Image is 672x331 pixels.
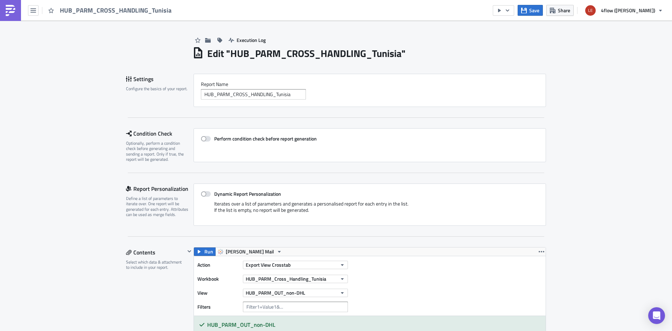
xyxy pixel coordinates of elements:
[197,274,239,284] label: Workbook
[558,7,570,14] span: Share
[246,275,326,282] span: HUB_PARM_Cross_Handling_Tunisia
[226,247,274,256] span: [PERSON_NAME] Mail
[197,260,239,270] label: Action
[518,5,543,16] button: Save
[194,247,216,256] button: Run
[215,247,285,256] button: [PERSON_NAME] Mail
[243,275,348,283] button: HUB_PARM_Cross_Handling_Tunisia
[601,7,655,14] span: 4flow ([PERSON_NAME])
[214,135,317,142] strong: Perform condition check before report generation
[126,74,194,84] div: Settings
[185,247,194,256] button: Hide content
[237,36,266,44] span: Execution Log
[197,288,239,298] label: View
[201,81,539,87] label: Report Nam﻿e
[243,289,348,297] button: HUB_PARM_OUT_non-DHL
[225,35,269,45] button: Execution Log
[648,307,665,324] div: Open Intercom Messenger
[60,6,172,14] span: HUB_PARM_CROSS_HANDLING_Tunisia
[207,47,406,60] h1: Edit " HUB_PARM_CROSS_HANDLING_Tunisia "
[246,289,305,296] span: HUB_PARM_OUT_non-DHL
[207,322,540,328] h5: HUB_PARM_OUT_non-DHL
[529,7,539,14] span: Save
[581,3,667,18] button: 4flow ([PERSON_NAME])
[197,302,239,312] label: Filters
[5,5,16,16] img: PushMetrics
[126,247,185,258] div: Contents
[243,261,348,269] button: Export View Crosstab
[126,141,189,162] div: Optionally, perform a condition check before generating and sending a report. Only if true, the r...
[246,261,291,268] span: Export View Crosstab
[204,247,213,256] span: Run
[201,201,539,218] div: Iterates over a list of parameters and generates a personalised report for each entry in the list...
[214,190,281,197] strong: Dynamic Report Personalization
[126,259,185,270] div: Select which data & attachment to include in your report.
[243,302,348,312] input: Filter1=Value1&...
[126,196,189,217] div: Define a list of parameters to iterate over. One report will be generated for each entry. Attribu...
[584,5,596,16] img: Avatar
[126,128,194,139] div: Condition Check
[126,86,189,91] div: Configure the basics of your report.
[546,5,574,16] button: Share
[126,184,194,194] div: Report Personalization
